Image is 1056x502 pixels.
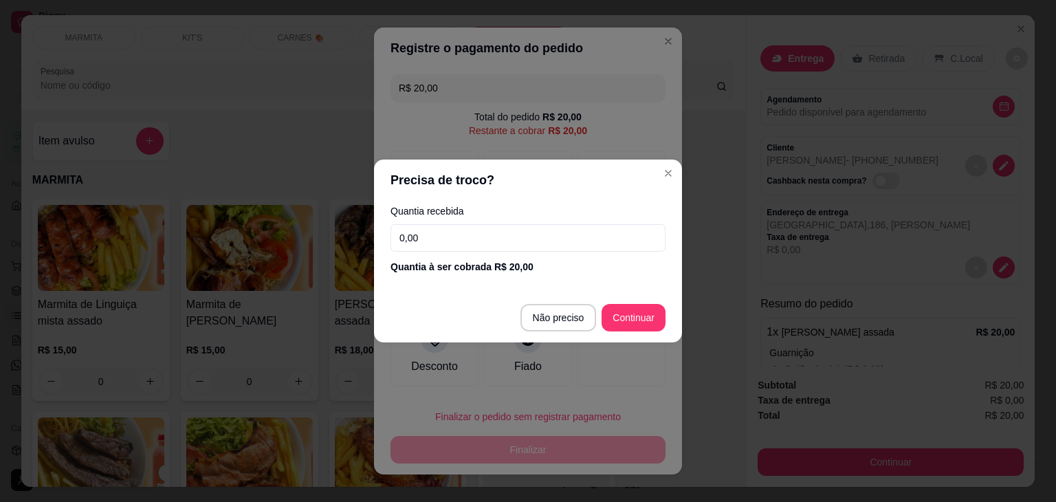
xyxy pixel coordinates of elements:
[390,260,665,274] div: Quantia à ser cobrada R$ 20,00
[520,304,597,331] button: Não preciso
[374,160,682,201] header: Precisa de troco?
[657,162,679,184] button: Close
[602,304,665,331] button: Continuar
[390,206,665,216] label: Quantia recebida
